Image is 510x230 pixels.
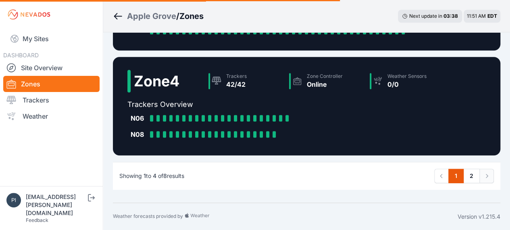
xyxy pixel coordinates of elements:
div: Zone Controller [307,73,343,79]
nav: Breadcrumb [113,6,204,27]
div: 42/42 [226,79,247,89]
a: Trackers42/42 [205,70,286,92]
img: Nevados [6,8,52,21]
a: 2 [463,169,480,183]
div: Online [307,79,343,89]
a: My Sites [3,29,100,48]
a: Trackers [3,92,100,108]
a: Apple Grove [127,10,176,22]
div: 03 : 38 [443,13,458,19]
p: Showing to of results [119,172,184,180]
a: 1 [448,169,464,183]
div: N08 [131,130,147,139]
span: / [176,10,179,22]
div: Weather Sensors [387,73,427,79]
div: [EMAIL_ADDRESS][PERSON_NAME][DOMAIN_NAME] [26,193,86,217]
div: Weather forecasts provided by [113,213,458,221]
span: 1 [144,172,146,179]
h3: Zones [179,10,204,22]
a: Feedback [26,217,48,223]
img: pierpaolo.bonato@energixrenewables.com [6,193,21,207]
h2: Trackers Overview [127,99,447,110]
span: Next update in [409,13,442,19]
div: N06 [131,113,147,123]
span: 4 [153,172,156,179]
nav: Pagination [434,169,494,183]
div: Version v1.215.4 [458,213,500,221]
span: EDT [487,13,497,19]
span: DASHBOARD [3,52,39,59]
a: Weather Sensors0/0 [366,70,447,92]
a: Zones [3,76,100,92]
span: 8 [163,172,167,179]
a: Weather [3,108,100,124]
h2: Zone 4 [134,73,179,89]
div: Trackers [226,73,247,79]
div: 0/0 [387,79,427,89]
span: 11:51 AM [467,13,486,19]
a: Site Overview [3,60,100,76]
